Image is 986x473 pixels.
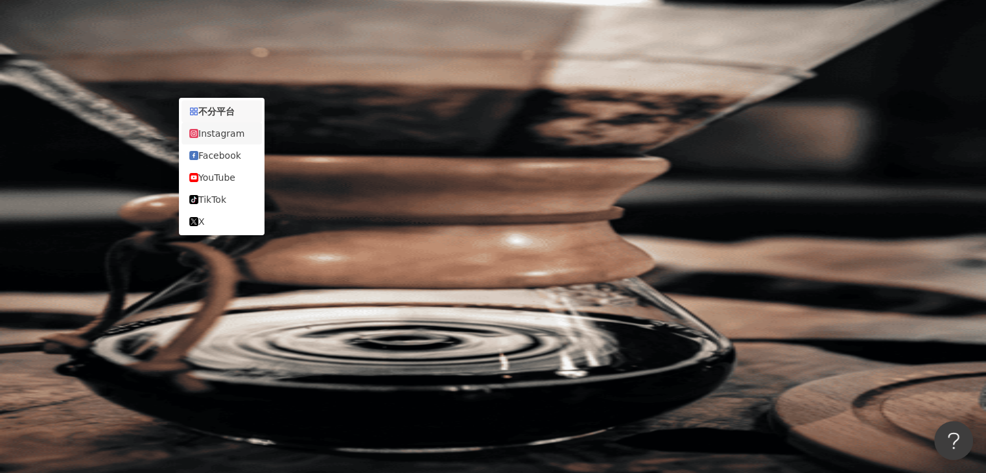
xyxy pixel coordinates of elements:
[934,421,973,460] iframe: Help Scout Beacon - Open
[189,126,254,141] div: Instagram
[189,104,254,119] div: 不分平台
[189,148,254,163] div: Facebook
[189,170,254,185] div: YouTube
[189,192,254,207] div: TikTok
[189,214,254,229] div: X
[189,107,198,116] span: appstore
